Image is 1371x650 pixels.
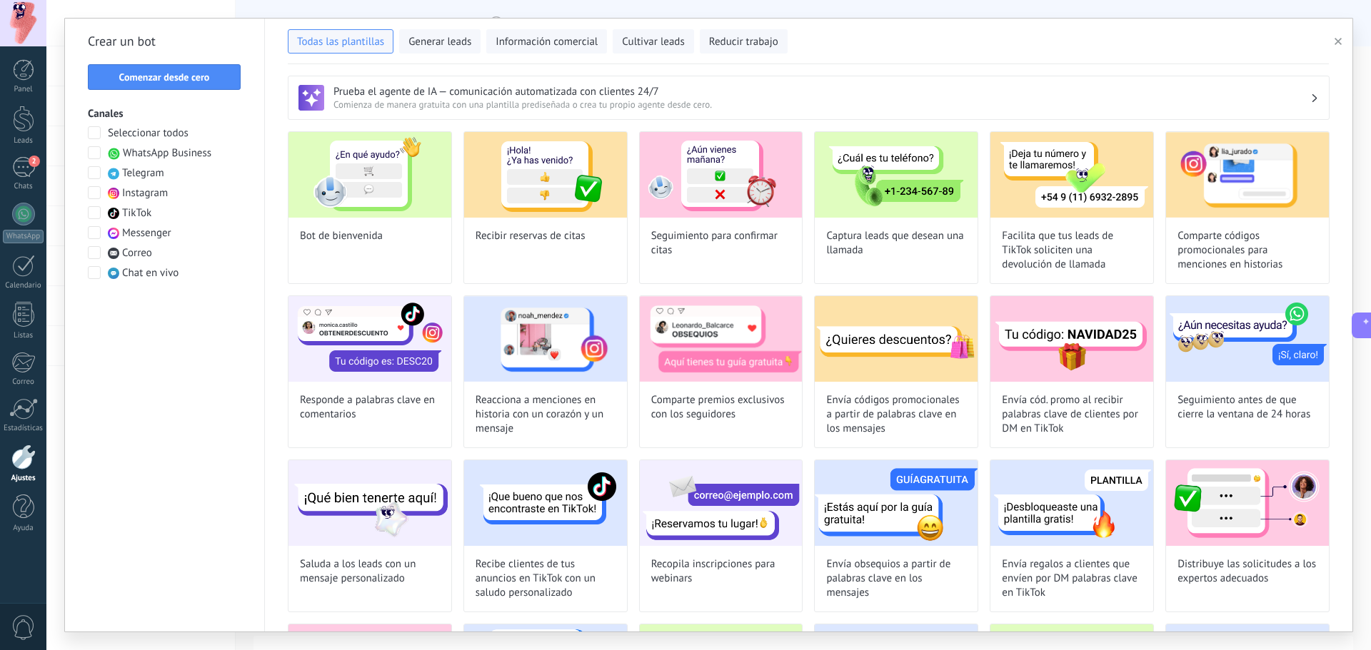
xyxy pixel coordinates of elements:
div: Chats [3,182,44,191]
span: Comienza de manera gratuita con una plantilla prediseñada o crea tu propio agente desde cero. [333,98,1310,111]
div: Panel [3,85,44,94]
span: Comenzar desde cero [119,72,210,82]
div: Listas [3,331,44,340]
h2: Crear un bot [88,30,241,53]
span: Envía regalos a clientes que envíen por DM palabras clave en TikTok [1002,557,1142,600]
img: Captura leads que desean una llamada [815,132,978,218]
span: Reducir trabajo [709,35,778,49]
div: Correo [3,377,44,387]
img: Recibir reservas de citas [464,132,627,218]
span: Distribuye las solicitudes a los expertos adecuados [1177,557,1317,586]
span: Comparte códigos promocionales para menciones en historias [1177,229,1317,272]
span: Información comercial [496,35,598,49]
img: Seguimiento antes de que cierre la ventana de 24 horas [1166,296,1329,382]
h3: Prueba el agente de IA — comunicación automatizada con clientes 24/7 [333,85,1310,98]
span: Recopila inscripciones para webinars [651,557,791,586]
div: Estadísticas [3,424,44,433]
span: Envía obsequios a partir de palabras clave en los mensajes [826,557,966,600]
img: Seguimiento para confirmar citas [640,132,803,218]
button: Todas las plantillas [288,29,393,54]
button: Generar leads [399,29,481,54]
span: Bot de bienvenida [300,229,383,243]
div: Ayuda [3,524,44,533]
span: Comparte premios exclusivos con los seguidores [651,393,791,422]
h3: Canales [88,107,241,121]
button: Información comercial [486,29,607,54]
div: Calendario [3,281,44,290]
span: Envía cód. promo al recibir palabras clave de clientes por DM en TikTok [1002,393,1142,436]
img: Distribuye las solicitudes a los expertos adecuados [1166,460,1329,546]
img: Comparte códigos promocionales para menciones en historias [1166,132,1329,218]
img: Recibe clientes de tus anuncios en TikTok con un saludo personalizado [464,460,627,546]
img: Recopila inscripciones para webinars [640,460,803,546]
span: 2 [29,156,40,167]
button: Reducir trabajo [700,29,788,54]
span: Messenger [122,226,171,240]
span: Saluda a los leads con un mensaje personalizado [300,557,440,586]
span: Reacciona a menciones en historia con un corazón y un mensaje [476,393,616,436]
span: Chat en vivo [122,266,179,280]
span: Envía códigos promocionales a partir de palabras clave en los mensajes [826,393,966,436]
span: Seguimiento para confirmar citas [651,229,791,258]
img: Facilita que tus leads de TikTok soliciten una devolución de llamada [990,132,1153,218]
span: Telegram [122,166,164,181]
span: Recibe clientes de tus anuncios en TikTok con un saludo personalizado [476,557,616,600]
img: Envía códigos promocionales a partir de palabras clave en los mensajes [815,296,978,382]
span: Seguimiento antes de que cierre la ventana de 24 horas [1177,393,1317,422]
div: Leads [3,136,44,146]
span: Generar leads [408,35,471,49]
div: WhatsApp [3,230,44,243]
span: Responde a palabras clave en comentarios [300,393,440,422]
span: WhatsApp Business [123,146,211,161]
img: Reacciona a menciones en historia con un corazón y un mensaje [464,296,627,382]
span: Facilita que tus leads de TikTok soliciten una devolución de llamada [1002,229,1142,272]
span: Captura leads que desean una llamada [826,229,966,258]
img: Comparte premios exclusivos con los seguidores [640,296,803,382]
button: Comenzar desde cero [88,64,241,90]
span: Correo [122,246,152,260]
img: Responde a palabras clave en comentarios [288,296,451,382]
span: TikTok [122,206,151,220]
span: Seleccionar todos [108,126,189,141]
img: Envía regalos a clientes que envíen por DM palabras clave en TikTok [990,460,1153,546]
span: Instagram [122,186,168,200]
img: Envía cód. promo al recibir palabras clave de clientes por DM en TikTok [990,296,1153,382]
span: Todas las plantillas [297,35,384,49]
img: Bot de bienvenida [288,132,451,218]
div: Ajustes [3,474,44,483]
img: Saluda a los leads con un mensaje personalizado [288,460,451,546]
img: Envía obsequios a partir de palabras clave en los mensajes [815,460,978,546]
button: Cultivar leads [613,29,693,54]
span: Cultivar leads [622,35,684,49]
span: Recibir reservas de citas [476,229,586,243]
